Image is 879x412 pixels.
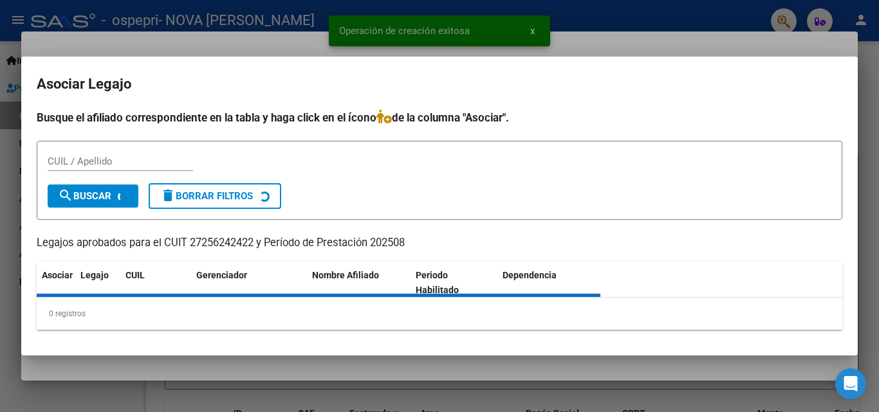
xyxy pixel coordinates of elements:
[503,270,557,280] span: Dependencia
[48,184,138,208] button: Buscar
[312,270,379,280] span: Nombre Afiliado
[75,262,120,304] datatable-header-cell: Legajo
[160,190,253,202] span: Borrar Filtros
[120,262,191,304] datatable-header-cell: CUIL
[37,235,842,251] p: Legajos aprobados para el CUIT 27256242422 y Período de Prestación 202508
[37,109,842,126] h4: Busque el afiliado correspondiente en la tabla y haga click en el ícono de la columna "Asociar".
[416,270,459,295] span: Periodo Habilitado
[58,190,111,202] span: Buscar
[37,298,842,330] div: 0 registros
[37,72,842,96] h2: Asociar Legajo
[191,262,307,304] datatable-header-cell: Gerenciador
[196,270,247,280] span: Gerenciador
[497,262,601,304] datatable-header-cell: Dependencia
[42,270,73,280] span: Asociar
[80,270,109,280] span: Legajo
[411,262,497,304] datatable-header-cell: Periodo Habilitado
[58,188,73,203] mat-icon: search
[149,183,281,209] button: Borrar Filtros
[125,270,145,280] span: CUIL
[835,368,866,399] div: Open Intercom Messenger
[160,188,176,203] mat-icon: delete
[307,262,411,304] datatable-header-cell: Nombre Afiliado
[37,262,75,304] datatable-header-cell: Asociar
